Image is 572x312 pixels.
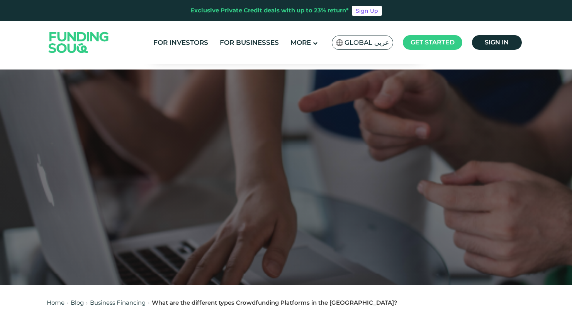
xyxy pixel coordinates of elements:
div: What are the different types Crowdfunding Platforms in the [GEOGRAPHIC_DATA]? [152,298,397,307]
a: Blog [71,299,84,306]
a: Sign in [472,35,522,50]
span: Global عربي [345,38,389,47]
span: More [290,39,311,46]
a: For Investors [151,36,210,49]
a: For Businesses [218,36,281,49]
a: Sign Up [352,6,382,16]
span: Get started [411,39,455,46]
img: SA Flag [336,39,343,46]
img: Logo [41,23,117,62]
div: Exclusive Private Credit deals with up to 23% return* [190,6,349,15]
a: Business Financing [90,299,146,306]
a: Home [47,299,64,306]
span: Sign in [485,39,509,46]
